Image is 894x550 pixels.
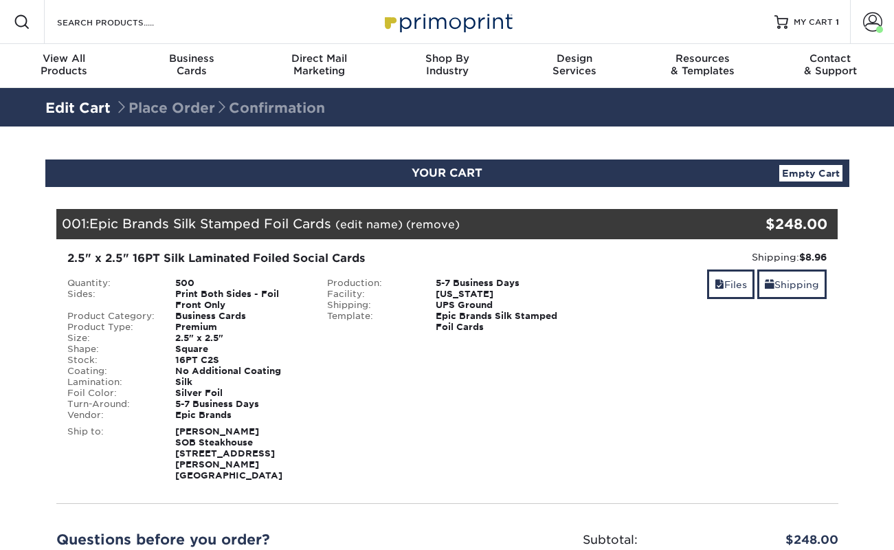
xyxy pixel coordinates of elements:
[256,44,383,88] a: Direct MailMarketing
[57,322,166,333] div: Product Type:
[406,218,460,231] a: (remove)
[317,311,425,333] div: Template:
[317,300,425,311] div: Shipping:
[638,52,766,65] span: Resources
[511,52,638,77] div: Services
[56,531,437,548] h2: Questions before you order?
[165,344,317,355] div: Square
[165,311,317,322] div: Business Cards
[383,44,511,88] a: Shop ByIndustry
[425,289,577,300] div: [US_STATE]
[638,44,766,88] a: Resources& Templates
[425,311,577,333] div: Epic Brands Silk Stamped Foil Cards
[57,426,166,481] div: Ship to:
[57,289,166,311] div: Sides:
[57,344,166,355] div: Shape:
[447,531,648,549] div: Subtotal:
[57,377,166,388] div: Lamination:
[57,366,166,377] div: Coating:
[165,388,317,399] div: Silver Foil
[175,426,282,481] strong: [PERSON_NAME] SOB Steakhouse [STREET_ADDRESS][PERSON_NAME] [GEOGRAPHIC_DATA]
[165,399,317,410] div: 5-7 Business Days
[383,52,511,65] span: Shop By
[648,531,849,549] div: $248.00
[511,44,638,88] a: DesignServices
[757,269,827,299] a: Shipping
[511,52,638,65] span: Design
[45,100,111,116] a: Edit Cart
[765,279,774,290] span: shipping
[836,17,839,27] span: 1
[57,355,166,366] div: Stock:
[638,52,766,77] div: & Templates
[794,16,833,28] span: MY CART
[165,366,317,377] div: No Additional Coating
[165,410,317,421] div: Epic Brands
[165,377,317,388] div: Silk
[588,250,827,264] div: Shipping:
[165,355,317,366] div: 16PT C2S
[57,410,166,421] div: Vendor:
[57,278,166,289] div: Quantity:
[707,269,755,299] a: Files
[715,279,724,290] span: files
[799,252,827,263] strong: $8.96
[256,52,383,65] span: Direct Mail
[165,278,317,289] div: 500
[412,166,482,179] span: YOUR CART
[335,218,403,231] a: (edit name)
[425,278,577,289] div: 5-7 Business Days
[383,52,511,77] div: Industry
[128,44,256,88] a: BusinessCards
[766,44,894,88] a: Contact& Support
[779,165,842,181] a: Empty Cart
[115,100,325,116] span: Place Order Confirmation
[425,300,577,311] div: UPS Ground
[165,322,317,333] div: Premium
[57,399,166,410] div: Turn-Around:
[317,278,425,289] div: Production:
[165,289,317,311] div: Print Both Sides - Foil Front Only
[317,289,425,300] div: Facility:
[256,52,383,77] div: Marketing
[89,216,331,231] span: Epic Brands Silk Stamped Foil Cards
[56,209,708,239] div: 001:
[379,7,516,36] img: Primoprint
[766,52,894,77] div: & Support
[57,333,166,344] div: Size:
[128,52,256,77] div: Cards
[128,52,256,65] span: Business
[56,14,190,30] input: SEARCH PRODUCTS.....
[708,214,828,234] div: $248.00
[57,311,166,322] div: Product Category:
[67,250,567,267] div: 2.5" x 2.5" 16PT Silk Laminated Foiled Social Cards
[165,333,317,344] div: 2.5" x 2.5"
[766,52,894,65] span: Contact
[57,388,166,399] div: Foil Color:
